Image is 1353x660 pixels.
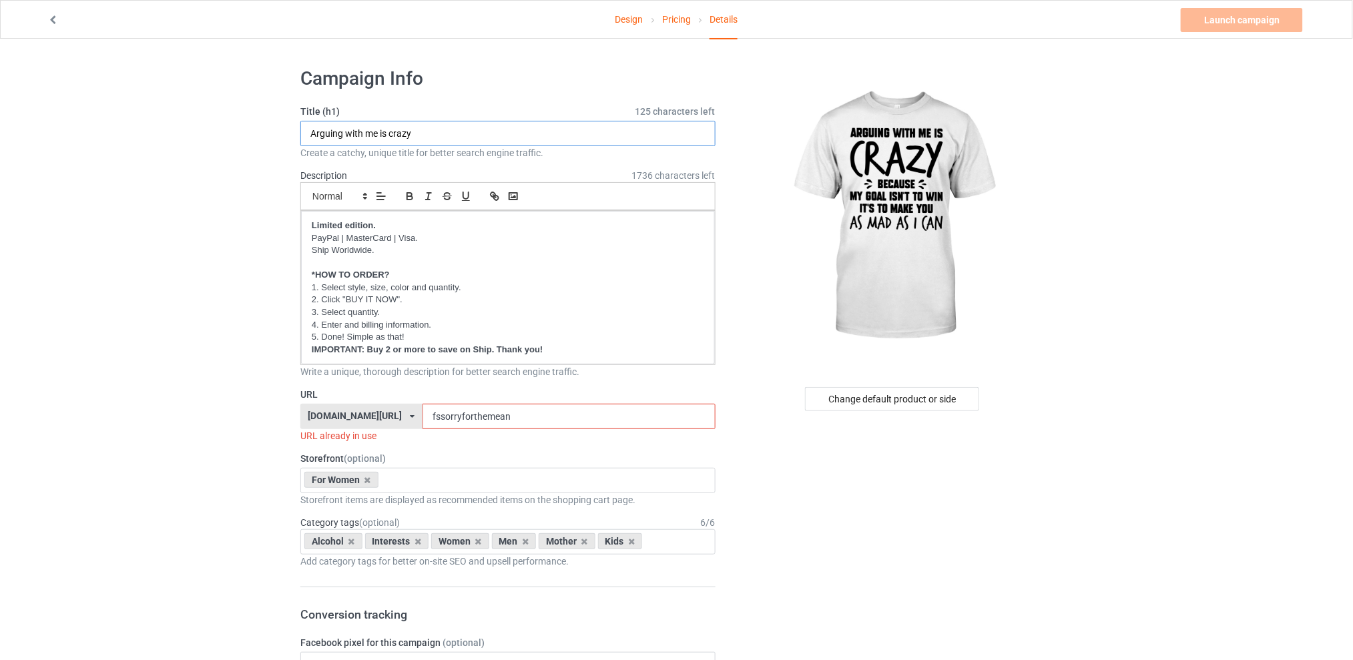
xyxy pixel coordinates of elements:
[359,517,400,528] span: (optional)
[300,607,716,622] h3: Conversion tracking
[539,533,595,549] div: Mother
[492,533,537,549] div: Men
[312,282,704,294] p: 1. Select style, size, color and quantity.
[635,105,716,118] span: 125 characters left
[308,411,402,420] div: [DOMAIN_NAME][URL]
[300,429,716,442] div: URL already in use
[312,344,543,354] strong: IMPORTANT: Buy 2 or more to save on Ship. Thank you!
[300,452,716,465] label: Storefront
[701,516,716,529] div: 6 / 6
[598,533,643,549] div: Kids
[300,170,347,181] label: Description
[312,232,704,245] p: PayPal | MasterCard | Visa.
[312,220,376,230] strong: Limited edition.
[300,105,716,118] label: Title (h1)
[300,493,716,507] div: Storefront items are displayed as recommended items on the shopping cart page.
[312,331,704,344] p: 5. Done! Simple as that!
[431,533,489,549] div: Women
[304,533,362,549] div: Alcohol
[300,388,716,401] label: URL
[312,244,704,257] p: Ship Worldwide.
[710,1,738,39] div: Details
[300,365,716,378] div: Write a unique, thorough description for better search engine traffic.
[300,555,716,568] div: Add category tags for better on-site SEO and upsell performance.
[300,636,716,649] label: Facebook pixel for this campaign
[662,1,691,38] a: Pricing
[632,169,716,182] span: 1736 characters left
[344,453,386,464] span: (optional)
[443,637,485,648] span: (optional)
[304,472,378,488] div: For Women
[615,1,643,38] a: Design
[805,387,979,411] div: Change default product or side
[312,306,704,319] p: 3. Select quantity.
[312,294,704,306] p: 2. Click "BUY IT NOW".
[365,533,429,549] div: Interests
[300,67,716,91] h1: Campaign Info
[300,516,400,529] label: Category tags
[300,146,716,159] div: Create a catchy, unique title for better search engine traffic.
[312,270,390,280] strong: *HOW TO ORDER?
[312,319,704,332] p: 4. Enter and billing information.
